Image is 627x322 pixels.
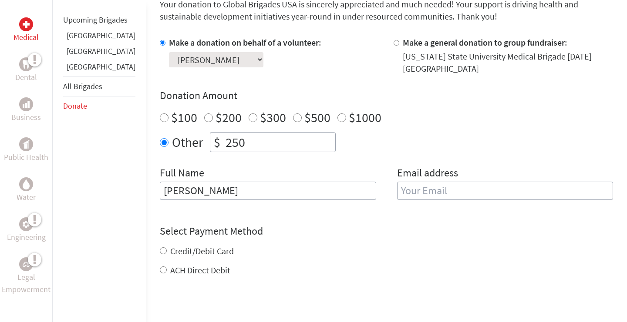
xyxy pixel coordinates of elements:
[63,45,135,61] li: Guatemala
[160,89,613,103] h4: Donation Amount
[224,133,335,152] input: Enter Amount
[11,97,41,123] a: BusinessBusiness
[23,60,30,68] img: Dental
[397,166,458,182] label: Email address
[63,15,128,25] a: Upcoming Brigades
[67,62,135,72] a: [GEOGRAPHIC_DATA]
[63,101,87,111] a: Donate
[63,96,135,116] li: Donate
[17,191,36,203] p: Water
[19,17,33,31] div: Medical
[63,10,135,30] li: Upcoming Brigades
[23,21,30,28] img: Medical
[13,31,39,43] p: Medical
[23,262,30,267] img: Legal Empowerment
[160,166,204,182] label: Full Name
[13,17,39,43] a: MedicalMedical
[67,46,135,56] a: [GEOGRAPHIC_DATA]
[19,257,33,271] div: Legal Empowerment
[2,271,51,295] p: Legal Empowerment
[216,109,242,126] label: $200
[63,76,135,96] li: All Brigades
[4,151,48,163] p: Public Health
[2,257,51,295] a: Legal EmpowermentLegal Empowerment
[403,37,567,48] label: Make a general donation to group fundraiser:
[15,71,37,83] p: Dental
[11,111,41,123] p: Business
[171,109,197,126] label: $100
[210,133,224,152] div: $
[19,57,33,71] div: Dental
[172,132,203,152] label: Other
[19,217,33,231] div: Engineering
[23,140,30,149] img: Public Health
[19,177,33,191] div: Water
[23,101,30,108] img: Business
[304,109,330,126] label: $500
[19,97,33,111] div: Business
[169,37,321,48] label: Make a donation on behalf of a volunteer:
[67,30,135,40] a: [GEOGRAPHIC_DATA]
[63,81,102,91] a: All Brigades
[7,231,46,243] p: Engineering
[23,221,30,228] img: Engineering
[63,61,135,76] li: Panama
[4,137,48,163] a: Public HealthPublic Health
[7,217,46,243] a: EngineeringEngineering
[403,50,614,75] div: [US_STATE] State University Medical Brigade [DATE] [GEOGRAPHIC_DATA]
[160,224,613,238] h4: Select Payment Method
[19,137,33,151] div: Public Health
[23,179,30,189] img: Water
[63,30,135,45] li: Ghana
[397,182,614,200] input: Your Email
[170,265,230,276] label: ACH Direct Debit
[160,182,376,200] input: Enter Full Name
[260,109,286,126] label: $300
[15,57,37,83] a: DentalDental
[17,177,36,203] a: WaterWater
[349,109,381,126] label: $1000
[170,246,234,256] label: Credit/Debit Card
